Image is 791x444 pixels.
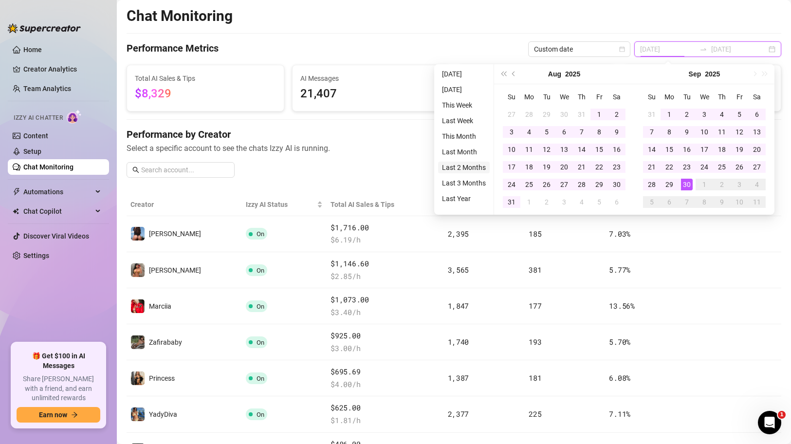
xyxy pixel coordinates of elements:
div: 31 [506,196,517,208]
button: Choose a year [565,64,580,84]
div: 6 [558,126,570,138]
img: YadyDiva [131,407,145,421]
td: 2025-10-01 [696,176,713,193]
span: Izzy AI Chatter [14,113,63,123]
td: 2025-09-20 [748,141,766,158]
span: $ 3.40 /h [331,307,440,318]
td: 2025-09-15 [661,141,678,158]
th: Izzy AI Status [242,193,327,216]
div: 27 [506,109,517,120]
div: 25 [523,179,535,190]
li: Last Month [438,146,490,158]
span: Chat Copilot [23,203,92,219]
img: Chat Copilot [13,208,19,215]
td: 2025-09-04 [713,106,731,123]
td: 2025-09-27 [748,158,766,176]
div: 27 [751,161,763,173]
div: 25 [716,161,728,173]
td: 2025-08-12 [538,141,555,158]
span: $ 1.81 /h [331,415,440,426]
div: 11 [523,144,535,155]
td: 2025-09-11 [713,123,731,141]
td: 2025-09-05 [590,193,608,211]
button: Choose a month [548,64,561,84]
div: 5 [541,126,552,138]
div: 26 [541,179,552,190]
div: 4 [523,126,535,138]
td: 2025-09-18 [713,141,731,158]
td: 2025-09-04 [573,193,590,211]
div: 29 [663,179,675,190]
span: Earn now [39,411,67,419]
img: AI Chatter [67,110,82,124]
h4: Performance Metrics [127,41,219,57]
td: 2025-09-09 [678,123,696,141]
div: 20 [558,161,570,173]
span: 225 [529,409,541,419]
span: 193 [529,337,541,347]
td: 2025-09-14 [643,141,661,158]
th: Creator [127,193,242,216]
span: search [132,166,139,173]
div: 7 [576,126,588,138]
span: 21,407 [300,85,441,103]
div: 6 [751,109,763,120]
img: Priscilla [131,263,145,277]
td: 2025-08-14 [573,141,590,158]
div: 13 [751,126,763,138]
th: Fr [731,88,748,106]
div: 20 [751,144,763,155]
td: 2025-09-12 [731,123,748,141]
div: 2 [716,179,728,190]
div: 23 [681,161,693,173]
td: 2025-09-10 [696,123,713,141]
span: Custom date [534,42,625,56]
td: 2025-08-31 [503,193,520,211]
td: 2025-08-28 [573,176,590,193]
div: 26 [734,161,745,173]
li: Last 2 Months [438,162,490,173]
div: 16 [681,144,693,155]
h4: Performance by Creator [127,128,781,141]
iframe: Intercom live chat [758,411,781,434]
span: 5.77 % [609,265,630,275]
td: 2025-07-27 [503,106,520,123]
div: 11 [716,126,728,138]
a: Settings [23,252,49,259]
span: AI Messages [300,73,441,84]
span: $1,716.00 [331,222,440,234]
div: 16 [611,144,623,155]
div: 29 [541,109,552,120]
td: 2025-08-08 [590,123,608,141]
div: 21 [576,161,588,173]
th: Th [573,88,590,106]
td: 2025-08-29 [590,176,608,193]
span: Marciia [149,302,171,310]
a: Creator Analytics [23,61,101,77]
span: $625.00 [331,402,440,414]
img: Marie [131,227,145,240]
span: thunderbolt [13,188,20,196]
td: 2025-08-06 [555,123,573,141]
li: Last Week [438,115,490,127]
td: 2025-08-10 [503,141,520,158]
div: 3 [506,126,517,138]
span: 185 [529,229,541,239]
span: $ 3.00 /h [331,343,440,354]
span: $8,329 [135,87,171,100]
span: Izzy AI Status [246,199,315,210]
div: 22 [663,161,675,173]
div: 15 [663,144,675,155]
td: 2025-07-29 [538,106,555,123]
div: 17 [506,161,517,173]
div: 12 [541,144,552,155]
span: $1,073.00 [331,294,440,306]
div: 5 [734,109,745,120]
div: 3 [699,109,710,120]
div: 4 [716,109,728,120]
td: 2025-08-24 [503,176,520,193]
td: 2025-09-03 [696,106,713,123]
div: 8 [663,126,675,138]
span: $925.00 [331,330,440,342]
td: 2025-09-05 [731,106,748,123]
